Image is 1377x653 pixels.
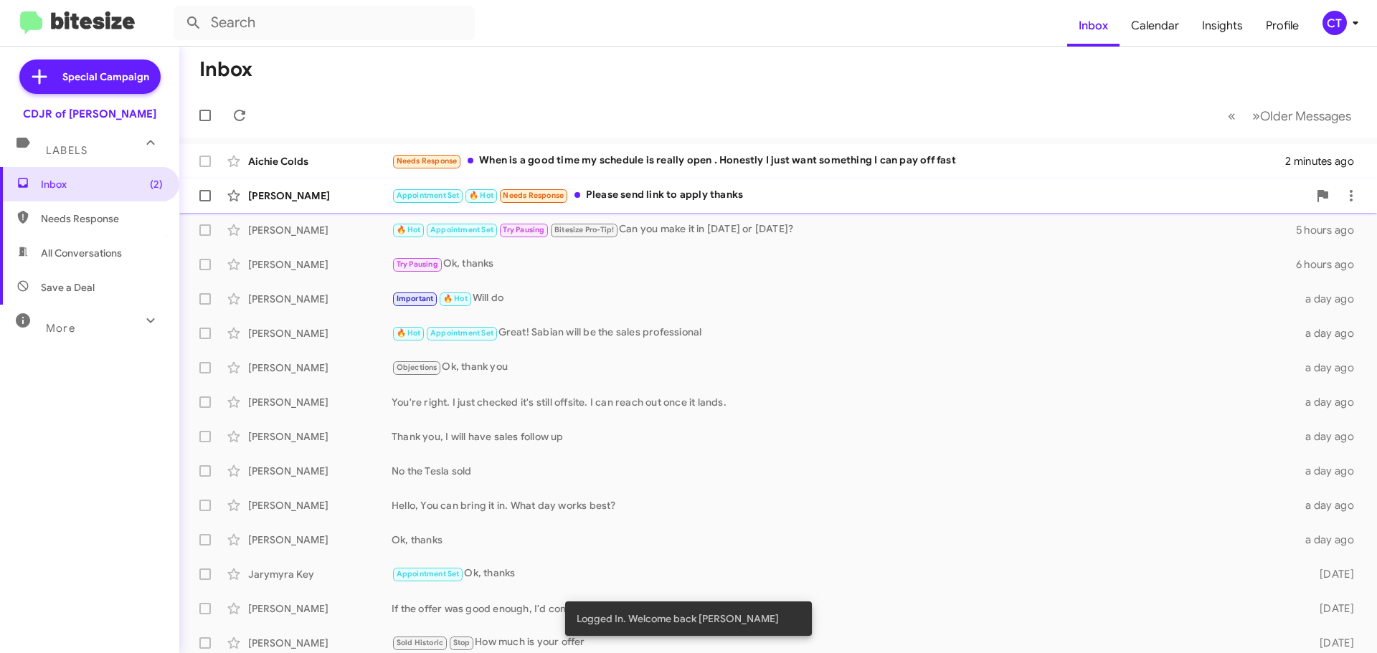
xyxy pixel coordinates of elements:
div: 6 hours ago [1296,257,1366,272]
div: [PERSON_NAME] [248,601,392,616]
span: Try Pausing [503,225,544,234]
button: CT [1310,11,1361,35]
span: Appointment Set [430,328,493,338]
a: Calendar [1120,5,1191,47]
div: No the Tesla sold [392,464,1297,478]
div: How much is your offer [392,634,1297,651]
span: More [46,322,75,335]
div: [DATE] [1297,567,1366,581]
div: a day ago [1297,292,1366,306]
span: Inbox [41,177,163,191]
span: Needs Response [41,211,163,226]
a: Insights [1191,5,1254,47]
span: Logged In. Welcome back [PERSON_NAME] [577,611,779,626]
nav: Page navigation example [1220,101,1360,130]
div: a day ago [1297,395,1366,409]
div: Thank you, I will have sales follow up [392,429,1297,444]
span: Special Campaign [62,70,149,84]
span: Objections [397,363,437,372]
div: [PERSON_NAME] [248,498,392,513]
div: CT [1322,11,1347,35]
a: Inbox [1067,5,1120,47]
div: [PERSON_NAME] [248,464,392,478]
div: a day ago [1297,498,1366,513]
span: Appointment Set [397,569,460,578]
div: [PERSON_NAME] [248,292,392,306]
span: Older Messages [1260,108,1351,124]
div: Great! Sabian will be the sales professional [392,325,1297,341]
span: Labels [46,144,87,157]
span: Try Pausing [397,259,438,269]
div: [PERSON_NAME] [248,223,392,237]
span: 🔥 Hot [397,225,421,234]
div: [DATE] [1297,636,1366,650]
div: [PERSON_NAME] [248,636,392,650]
span: Sold Historic [397,638,444,647]
div: a day ago [1297,361,1366,375]
button: Next [1244,101,1360,130]
a: Special Campaign [19,59,161,94]
div: a day ago [1297,464,1366,478]
div: [PERSON_NAME] [248,429,392,444]
span: Needs Response [397,156,458,166]
div: Ok, thanks [392,256,1296,272]
span: 🔥 Hot [443,294,468,303]
div: Can you make it in [DATE] or [DATE]? [392,221,1296,238]
span: Save a Deal [41,280,95,295]
span: Appointment Set [430,225,493,234]
button: Previous [1219,101,1244,130]
div: 5 hours ago [1296,223,1366,237]
span: « [1228,107,1236,125]
div: Ok, thanks [392,566,1297,582]
div: Will do [392,290,1297,307]
span: 🔥 Hot [397,328,421,338]
div: When is a good time my schedule is really open . Honestly I just want something I can pay off fast [392,153,1285,169]
span: Appointment Set [397,191,460,200]
div: [PERSON_NAME] [248,533,392,547]
div: a day ago [1297,326,1366,340]
h1: Inbox [199,58,252,81]
div: [PERSON_NAME] [248,257,392,272]
div: 2 minutes ago [1285,154,1366,168]
div: If the offer was good enough, I'd consider selling it [392,601,1297,616]
div: a day ago [1297,533,1366,547]
div: [DATE] [1297,601,1366,616]
span: 🔥 Hot [469,191,493,200]
div: Ok, thank you [392,359,1297,376]
div: You're right. I just checked it's still offsite. I can reach out once it lands. [392,395,1297,409]
div: Jarymyra Key [248,567,392,581]
span: Stop [453,638,470,647]
span: » [1252,107,1260,125]
span: Bitesize Pro-Tip! [554,225,614,234]
div: Please send link to apply thanks [392,187,1308,204]
div: [PERSON_NAME] [248,326,392,340]
div: [PERSON_NAME] [248,189,392,203]
span: (2) [150,177,163,191]
span: Needs Response [503,191,564,200]
span: Important [397,294,434,303]
span: All Conversations [41,246,122,260]
a: Profile [1254,5,1310,47]
div: CDJR of [PERSON_NAME] [23,107,156,121]
div: a day ago [1297,429,1366,444]
input: Search [174,6,475,40]
div: Ok, thanks [392,533,1297,547]
div: [PERSON_NAME] [248,361,392,375]
div: Hello, You can bring it in. What day works best? [392,498,1297,513]
div: [PERSON_NAME] [248,395,392,409]
div: Aichie Colds [248,154,392,168]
